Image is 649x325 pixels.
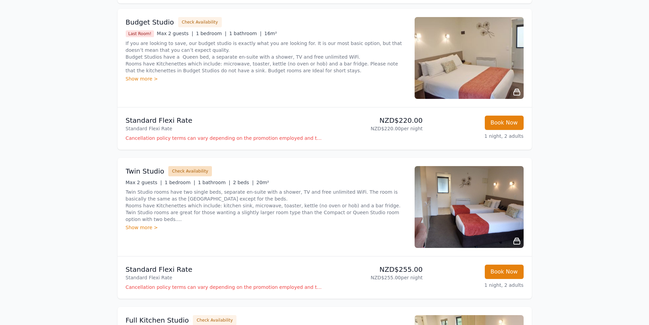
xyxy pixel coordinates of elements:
[327,116,423,125] p: NZD$220.00
[126,265,322,274] p: Standard Flexi Rate
[126,166,165,176] h3: Twin Studio
[126,274,322,281] p: Standard Flexi Rate
[126,17,174,27] h3: Budget Studio
[126,189,406,223] p: Twin Studio rooms have two single beds, separate en-suite with a shower, TV and free unlimited Wi...
[485,265,524,279] button: Book Now
[485,116,524,130] button: Book Now
[126,116,322,125] p: Standard Flexi Rate
[168,166,212,176] button: Check Availability
[233,180,254,185] span: 2 beds |
[196,31,227,36] span: 1 bedroom |
[327,274,423,281] p: NZD$255.00 per night
[126,75,406,82] div: Show more >
[126,180,162,185] span: Max 2 guests |
[126,125,322,132] p: Standard Flexi Rate
[157,31,193,36] span: Max 2 guests |
[428,133,524,139] p: 1 night, 2 adults
[165,180,195,185] span: 1 bedroom |
[198,180,230,185] span: 1 bathroom |
[327,125,423,132] p: NZD$220.00 per night
[257,180,269,185] span: 20m²
[264,31,277,36] span: 16m²
[126,284,322,291] p: Cancellation policy terms can vary depending on the promotion employed and the time of stay of th...
[428,282,524,289] p: 1 night, 2 adults
[126,224,406,231] div: Show more >
[327,265,423,274] p: NZD$255.00
[229,31,262,36] span: 1 bathroom |
[126,315,189,325] h3: Full Kitchen Studio
[126,40,406,74] p: If you are looking to save, our budget studio is exactly what you are looking for. It is our most...
[178,17,222,27] button: Check Availability
[126,30,154,37] span: Last Room!
[126,135,322,142] p: Cancellation policy terms can vary depending on the promotion employed and the time of stay of th...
